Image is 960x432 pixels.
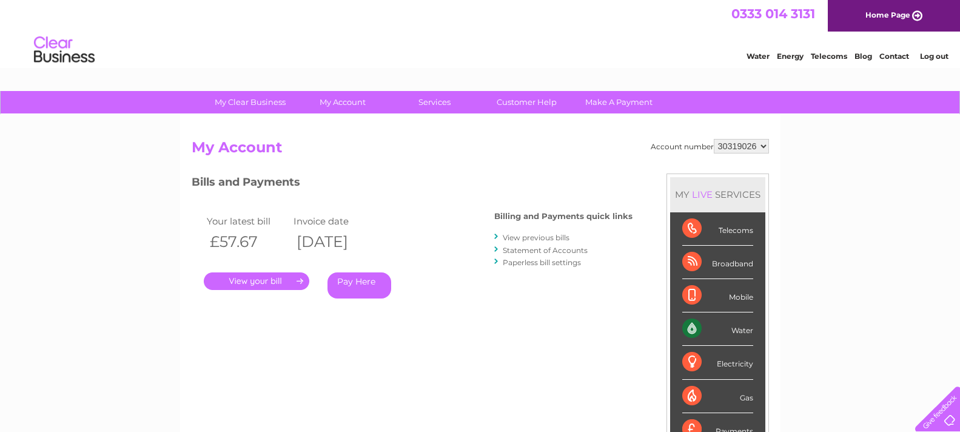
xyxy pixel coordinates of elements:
[854,52,872,61] a: Blog
[290,229,378,254] th: [DATE]
[920,52,948,61] a: Log out
[682,312,753,346] div: Water
[290,213,378,229] td: Invoice date
[682,279,753,312] div: Mobile
[384,91,485,113] a: Services
[192,139,769,162] h2: My Account
[569,91,669,113] a: Make A Payment
[204,229,291,254] th: £57.67
[682,346,753,379] div: Electricity
[777,52,804,61] a: Energy
[503,233,569,242] a: View previous bills
[477,91,577,113] a: Customer Help
[670,177,765,212] div: MY SERVICES
[811,52,847,61] a: Telecoms
[690,189,715,200] div: LIVE
[204,213,291,229] td: Your latest bill
[731,6,815,21] a: 0333 014 3131
[747,52,770,61] a: Water
[682,380,753,413] div: Gas
[503,246,588,255] a: Statement of Accounts
[204,272,309,290] a: .
[503,258,581,267] a: Paperless bill settings
[194,7,767,59] div: Clear Business is a trading name of Verastar Limited (registered in [GEOGRAPHIC_DATA] No. 3667643...
[292,91,392,113] a: My Account
[494,212,633,221] h4: Billing and Payments quick links
[327,272,391,299] a: Pay Here
[200,91,300,113] a: My Clear Business
[682,212,753,246] div: Telecoms
[33,32,95,69] img: logo.png
[879,52,909,61] a: Contact
[682,246,753,279] div: Broadband
[651,139,769,154] div: Account number
[192,174,633,195] h3: Bills and Payments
